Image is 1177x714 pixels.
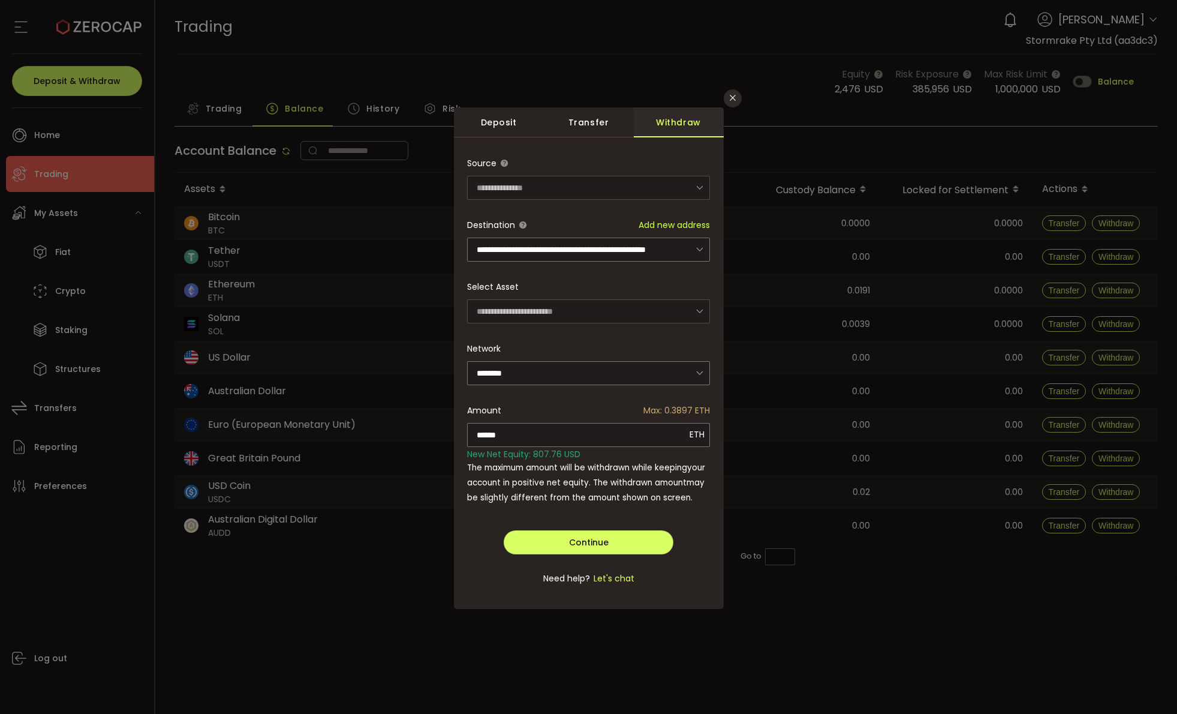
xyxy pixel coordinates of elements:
iframe: Chat Widget [1117,656,1177,714]
div: Transfer [544,107,634,137]
div: dialog [454,107,724,609]
div: Withdraw [634,107,724,137]
div: Deposit [454,107,544,137]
